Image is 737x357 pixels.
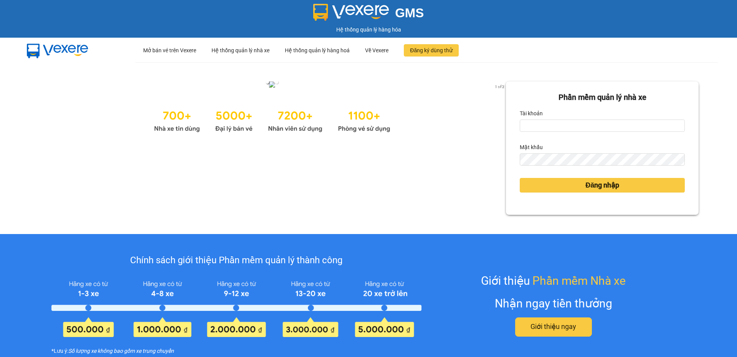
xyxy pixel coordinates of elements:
[520,178,685,193] button: Đăng nhập
[38,81,49,90] button: previous slide / item
[395,6,424,20] span: GMS
[532,272,626,290] span: Phần mềm Nhà xe
[143,38,196,63] div: Mở bán vé trên Vexere
[285,38,350,63] div: Hệ thống quản lý hàng hoá
[51,347,421,355] div: *Lưu ý:
[404,44,459,56] button: Đăng ký dùng thử
[585,180,619,191] span: Đăng nhập
[154,105,390,134] img: Statistics.png
[410,46,453,55] span: Đăng ký dùng thử
[520,91,685,103] div: Phần mềm quản lý nhà xe
[51,277,421,337] img: policy-intruduce-detail.png
[515,317,592,337] button: Giới thiệu ngay
[19,38,96,63] img: mbUUG5Q.png
[313,4,389,21] img: logo 2
[275,81,278,84] li: slide item 2
[365,38,388,63] div: Về Vexere
[520,141,543,153] label: Mật khẩu
[492,81,506,91] p: 1 of 2
[520,107,543,120] label: Tài khoản
[530,321,576,332] span: Giới thiệu ngay
[495,81,506,90] button: next slide / item
[313,12,424,18] a: GMS
[520,120,685,132] input: Tài khoản
[68,347,174,355] i: Số lượng xe không bao gồm xe trung chuyển
[212,38,269,63] div: Hệ thống quản lý nhà xe
[266,81,269,84] li: slide item 1
[481,272,626,290] div: Giới thiệu
[2,25,735,34] div: Hệ thống quản lý hàng hóa
[495,294,612,312] div: Nhận ngay tiền thưởng
[51,253,421,268] div: Chính sách giới thiệu Phần mềm quản lý thành công
[520,153,685,166] input: Mật khẩu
